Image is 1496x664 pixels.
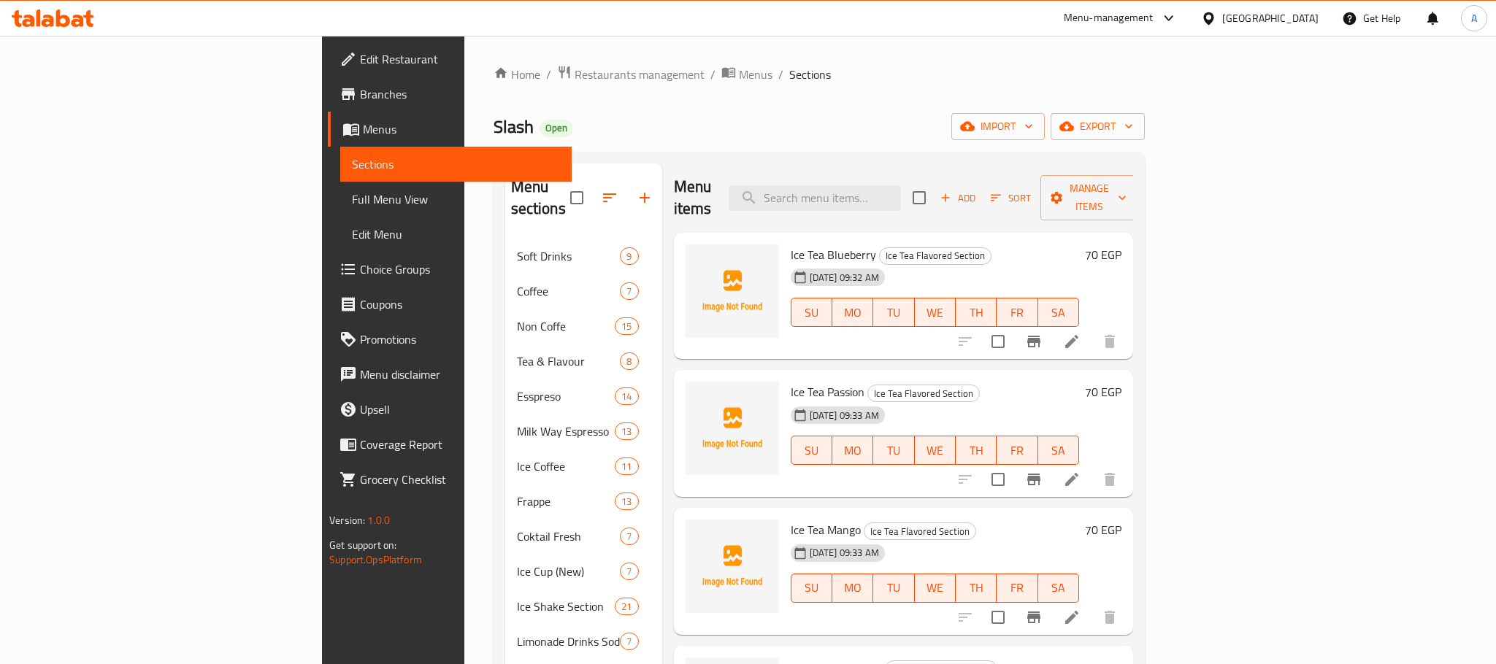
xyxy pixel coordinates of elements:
[621,355,637,368] span: 8
[621,635,637,649] span: 7
[1085,382,1121,402] h6: 70 EGP
[517,387,615,405] span: Esspreso
[1002,577,1032,598] span: FR
[505,554,662,589] div: Ice Cup (New)7
[1044,577,1073,598] span: SA
[938,190,978,206] span: Add
[615,387,638,405] div: items
[791,436,832,465] button: SU
[352,190,560,208] span: Full Menu View
[505,449,662,484] div: Ice Coffee11
[615,317,638,335] div: items
[328,322,572,357] a: Promotions
[791,574,832,603] button: SU
[340,147,572,182] a: Sections
[1044,302,1073,323] span: SA
[1052,179,1127,216] span: Manage items
[1038,298,1079,327] button: SA
[804,271,885,285] span: [DATE] 09:32 AM
[832,298,873,327] button: MO
[868,385,979,402] span: Ice Tea Flavored Section
[360,85,560,103] span: Branches
[505,414,662,449] div: Milk Way Espresso13
[575,66,705,83] span: Restaurants management
[873,298,914,327] button: TU
[621,250,637,263] span: 9
[615,598,638,615] div: items
[962,302,991,323] span: TH
[1063,333,1081,350] a: Edit menu item
[915,436,956,465] button: WE
[915,298,956,327] button: WE
[1063,471,1081,488] a: Edit menu item
[620,633,638,650] div: items
[620,528,638,545] div: items
[328,252,572,287] a: Choice Groups
[921,577,950,598] span: WE
[517,493,615,510] span: Frappe
[592,180,627,215] span: Sort sections
[620,352,638,370] div: items
[517,422,615,440] span: Milk Way Espresso
[363,120,560,138] span: Menus
[867,385,980,402] div: Ice Tea Flavored Section
[328,112,572,147] a: Menus
[873,574,914,603] button: TU
[557,65,705,84] a: Restaurants management
[615,422,638,440] div: items
[517,458,615,475] span: Ice Coffee
[1063,609,1081,626] a: Edit menu item
[615,493,638,510] div: items
[1016,324,1051,359] button: Branch-specific-item
[729,185,901,211] input: search
[615,495,637,509] span: 13
[1016,600,1051,635] button: Branch-specific-item
[983,602,1013,633] span: Select to update
[1044,440,1073,461] span: SA
[517,598,615,615] span: Ice Shake Section
[621,530,637,544] span: 7
[329,511,365,530] span: Version:
[367,511,390,530] span: 1.0.0
[360,50,560,68] span: Edit Restaurant
[620,563,638,580] div: items
[1092,324,1127,359] button: delete
[739,66,772,83] span: Menus
[517,247,621,265] div: Soft Drinks
[505,624,662,659] div: Limonade Drinks Soda7
[505,274,662,309] div: Coffee7
[997,298,1037,327] button: FR
[517,528,621,545] span: Coktail Fresh
[517,633,621,650] div: Limonade Drinks Soda
[686,382,779,475] img: Ice Tea Passion
[832,574,873,603] button: MO
[674,176,712,220] h2: Menu items
[981,187,1040,209] span: Sort items
[962,577,991,598] span: TH
[615,320,637,333] span: 15
[956,574,997,603] button: TH
[505,309,662,344] div: Non Coffe15
[921,302,950,323] span: WE
[935,187,981,209] span: Add item
[517,563,621,580] span: Ice Cup (New)
[983,464,1013,495] span: Select to update
[791,298,832,327] button: SU
[1085,520,1121,540] h6: 70 EGP
[838,440,867,461] span: MO
[620,282,638,300] div: items
[328,427,572,462] a: Coverage Report
[1092,462,1127,497] button: delete
[1064,9,1154,27] div: Menu-management
[615,390,637,404] span: 14
[804,409,885,422] span: [DATE] 09:33 AM
[621,565,637,579] span: 7
[915,574,956,603] button: WE
[797,302,826,323] span: SU
[1002,302,1032,323] span: FR
[505,344,662,379] div: Tea & Flavour8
